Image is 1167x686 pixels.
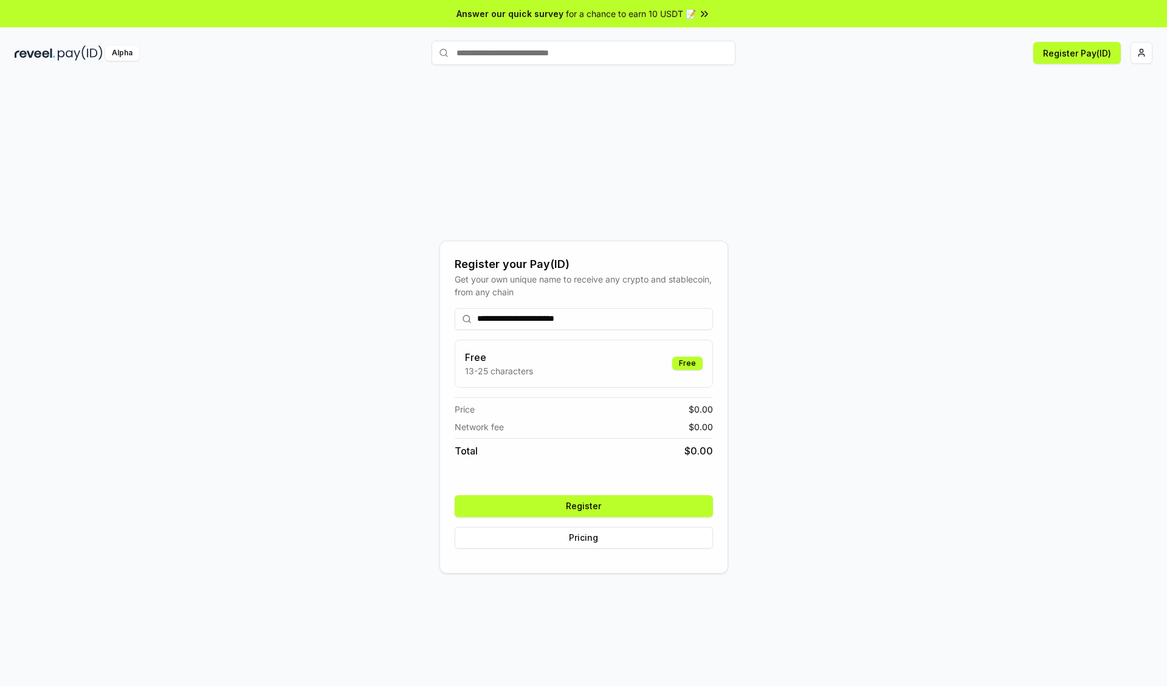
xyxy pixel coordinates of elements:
[455,403,475,416] span: Price
[455,256,713,273] div: Register your Pay(ID)
[58,46,103,61] img: pay_id
[456,7,563,20] span: Answer our quick survey
[465,350,533,365] h3: Free
[105,46,139,61] div: Alpha
[1033,42,1121,64] button: Register Pay(ID)
[15,46,55,61] img: reveel_dark
[566,7,696,20] span: for a chance to earn 10 USDT 📝
[455,273,713,298] div: Get your own unique name to receive any crypto and stablecoin, from any chain
[455,420,504,433] span: Network fee
[689,420,713,433] span: $ 0.00
[455,444,478,458] span: Total
[684,444,713,458] span: $ 0.00
[689,403,713,416] span: $ 0.00
[465,365,533,377] p: 13-25 characters
[672,357,703,370] div: Free
[455,495,713,517] button: Register
[455,527,713,549] button: Pricing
